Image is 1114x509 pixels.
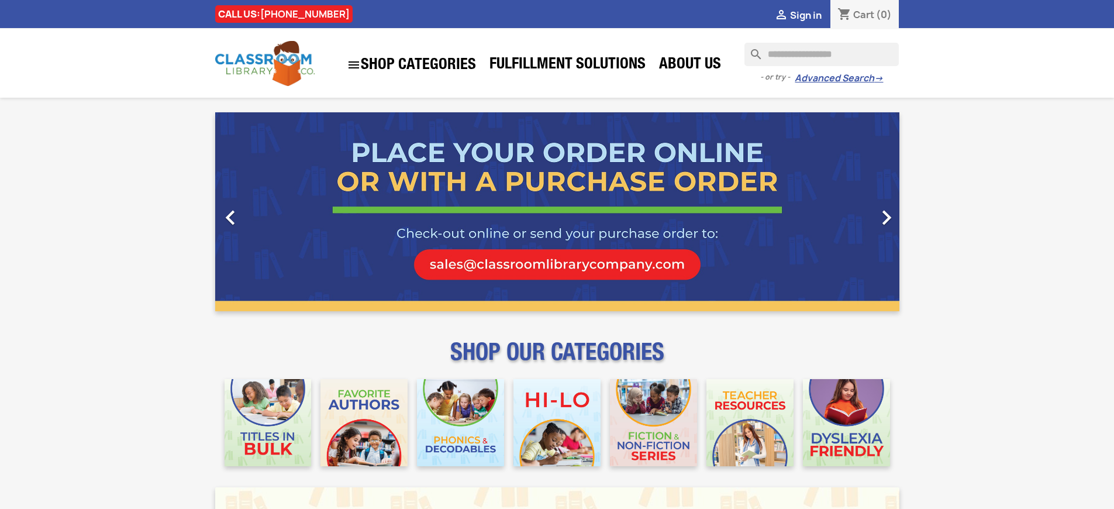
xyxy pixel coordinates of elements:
a: [PHONE_NUMBER] [260,8,350,20]
span: (0) [876,8,892,21]
i:  [774,9,788,23]
img: CLC_Teacher_Resources_Mobile.jpg [706,379,794,466]
img: CLC_Bulk_Mobile.jpg [225,379,312,466]
span: Cart [853,8,874,21]
a: About Us [653,54,727,77]
div: CALL US: [215,5,353,23]
i: shopping_cart [837,8,851,22]
ul: Carousel container [215,112,899,311]
a: SHOP CATEGORIES [341,52,482,78]
span: → [874,73,883,84]
a: Advanced Search→ [795,73,883,84]
span: Sign in [790,9,822,22]
i:  [872,203,901,232]
i:  [216,203,245,232]
span: - or try - [760,71,795,83]
input: Search [744,43,899,66]
a: Previous [215,112,318,311]
img: CLC_HiLo_Mobile.jpg [513,379,601,466]
img: CLC_Fiction_Nonfiction_Mobile.jpg [610,379,697,466]
a:  Sign in [774,9,822,22]
img: CLC_Favorite_Authors_Mobile.jpg [320,379,408,466]
img: Classroom Library Company [215,41,315,86]
p: SHOP OUR CATEGORIES [215,349,899,370]
img: CLC_Dyslexia_Mobile.jpg [803,379,890,466]
img: CLC_Phonics_And_Decodables_Mobile.jpg [417,379,504,466]
i: search [744,43,758,57]
i:  [347,58,361,72]
a: Next [796,112,899,311]
a: Fulfillment Solutions [484,54,651,77]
